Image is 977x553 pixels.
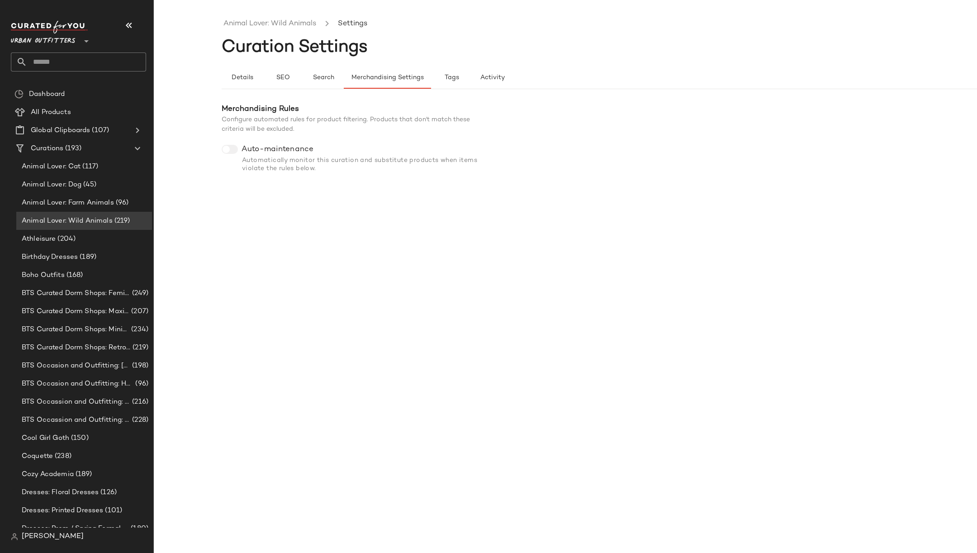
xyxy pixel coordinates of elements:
[480,74,505,81] span: Activity
[222,116,470,133] span: Configure automated rules for product filtering. Products that don't match these criteria will be...
[275,74,289,81] span: SEO
[11,533,18,540] img: svg%3e
[56,234,76,244] span: (204)
[22,306,129,317] span: BTS Curated Dorm Shops: Maximalist
[113,216,130,226] span: (219)
[313,74,334,81] span: Search
[231,74,253,81] span: Details
[22,379,133,389] span: BTS Occasion and Outfitting: Homecoming Dresses
[22,234,56,244] span: Athleisure
[53,451,71,462] span: (238)
[22,198,114,208] span: Animal Lover: Farm Animals
[22,252,78,262] span: Birthday Dresses
[22,288,130,299] span: BTS Curated Dorm Shops: Feminine
[22,469,74,480] span: Cozy Academia
[90,125,109,136] span: (107)
[29,89,65,100] span: Dashboard
[22,343,131,353] span: BTS Curated Dorm Shops: Retro+ Boho
[31,143,63,154] span: Curations
[22,487,99,498] span: Dresses: Floral Dresses
[31,107,71,118] span: All Products
[114,198,129,208] span: (96)
[22,531,84,542] span: [PERSON_NAME]
[22,216,113,226] span: Animal Lover: Wild Animals
[222,157,493,173] div: Automatically monitor this curation and substitute products when items violate the rules below.
[222,105,299,113] span: Merchandising Rules
[22,180,81,190] span: Animal Lover: Dog
[22,361,130,371] span: BTS Occasion and Outfitting: [PERSON_NAME] to Party
[81,180,96,190] span: (45)
[22,524,129,534] span: Dresses: Prom / Spring Formal Outfitting
[22,433,69,443] span: Cool Girl Goth
[103,505,122,516] span: (101)
[242,145,313,154] span: Auto-maintenance
[11,31,76,47] span: Urban Outfitters
[223,18,316,30] a: Animal Lover: Wild Animals
[22,270,65,281] span: Boho Outfits
[63,143,81,154] span: (193)
[78,252,96,262] span: (189)
[131,343,148,353] span: (219)
[129,524,148,534] span: (180)
[69,433,89,443] span: (150)
[65,270,83,281] span: (168)
[22,505,103,516] span: Dresses: Printed Dresses
[74,469,92,480] span: (189)
[22,162,81,172] span: Animal Lover: Cat
[130,397,148,407] span: (216)
[22,324,129,335] span: BTS Curated Dorm Shops: Minimalist
[130,415,148,425] span: (228)
[14,90,24,99] img: svg%3e
[22,397,130,407] span: BTS Occassion and Outfitting: Campus Lounge
[133,379,148,389] span: (96)
[22,451,53,462] span: Coquette
[81,162,98,172] span: (117)
[336,18,369,30] li: Settings
[130,361,148,371] span: (198)
[129,324,148,335] span: (234)
[11,21,88,33] img: cfy_white_logo.C9jOOHJF.svg
[129,306,148,317] span: (207)
[130,288,148,299] span: (249)
[99,487,117,498] span: (126)
[222,38,368,57] span: Curation Settings
[444,74,459,81] span: Tags
[31,125,90,136] span: Global Clipboards
[351,74,424,81] span: Merchandising Settings
[22,415,130,425] span: BTS Occassion and Outfitting: First Day Fits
